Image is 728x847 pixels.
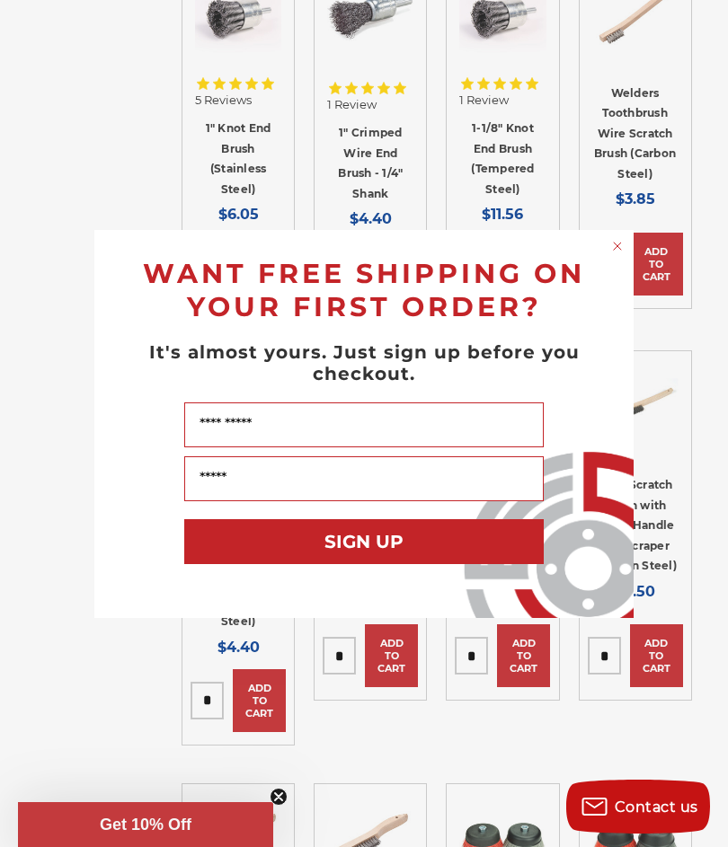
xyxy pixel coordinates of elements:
[149,341,580,384] span: It's almost yours. Just sign up before you checkout.
[184,519,544,564] button: SIGN UP
[608,237,626,255] button: Close dialog
[143,257,585,323] span: WANT FREE SHIPPING ON YOUR FIRST ORDER?
[615,798,698,816] span: Contact us
[566,780,710,834] button: Contact us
